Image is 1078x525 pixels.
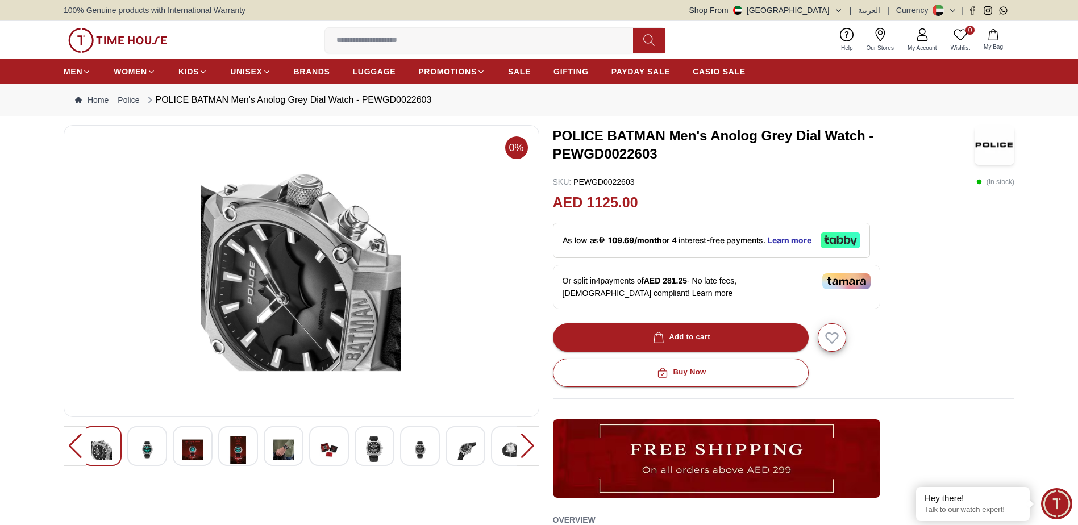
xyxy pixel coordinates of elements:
[505,136,528,159] span: 0%
[553,359,809,387] button: Buy Now
[178,61,207,82] a: KIDS
[976,176,1014,188] p: ( In stock )
[984,6,992,15] a: Instagram
[858,5,880,16] button: العربية
[553,192,638,214] h2: AED 1125.00
[925,505,1021,515] p: Talk to our watch expert!
[68,28,167,53] img: ...
[294,61,330,82] a: BRANDS
[418,66,477,77] span: PROMOTIONS
[968,6,977,15] a: Facebook
[294,66,330,77] span: BRANDS
[364,436,385,462] img: POLICE BATMAN Men's Anolog Grey Dial Watch - PEWGD0022603
[501,436,521,464] img: POLICE BATMAN Men's Anolog Grey Dial Watch - PEWGD0022603
[887,5,889,16] span: |
[273,436,294,464] img: POLICE BATMAN Men's Anolog Grey Dial Watch - PEWGD0022603
[1041,488,1072,519] div: Chat Widget
[230,66,262,77] span: UNISEX
[228,436,248,464] img: POLICE BATMAN Men's Anolog Grey Dial Watch - PEWGD0022603
[553,265,880,309] div: Or split in 4 payments of - No late fees, [DEMOGRAPHIC_DATA] compliant!
[860,26,901,55] a: Our Stores
[114,61,156,82] a: WOMEN
[144,93,432,107] div: POLICE BATMAN Men's Anolog Grey Dial Watch - PEWGD0022603
[553,176,635,188] p: PEWGD0022603
[611,66,670,77] span: PAYDAY SALE
[903,44,942,52] span: My Account
[455,436,476,464] img: POLICE BATMAN Men's Anolog Grey Dial Watch - PEWGD0022603
[553,66,589,77] span: GIFTING
[75,94,109,106] a: Home
[834,26,860,55] a: Help
[962,5,964,16] span: |
[733,6,742,15] img: United Arab Emirates
[182,436,203,464] img: POLICE BATMAN Men's Anolog Grey Dial Watch - PEWGD0022603
[230,61,270,82] a: UNISEX
[836,44,858,52] span: Help
[508,61,531,82] a: SALE
[553,127,975,163] h3: POLICE BATMAN Men's Anolog Grey Dial Watch - PEWGD0022603
[689,5,843,16] button: Shop From[GEOGRAPHIC_DATA]
[553,61,589,82] a: GIFTING
[353,66,396,77] span: LUGGAGE
[977,27,1010,53] button: My Bag
[862,44,898,52] span: Our Stores
[850,5,852,16] span: |
[925,493,1021,504] div: Hey there!
[655,366,706,379] div: Buy Now
[611,61,670,82] a: PAYDAY SALE
[965,26,975,35] span: 0
[418,61,485,82] a: PROMOTIONS
[410,436,430,464] img: POLICE BATMAN Men's Anolog Grey Dial Watch - PEWGD0022603
[692,289,733,298] span: Learn more
[319,436,339,464] img: POLICE BATMAN Men's Anolog Grey Dial Watch - PEWGD0022603
[693,66,746,77] span: CASIO SALE
[651,331,710,344] div: Add to cart
[178,66,199,77] span: KIDS
[64,61,91,82] a: MEN
[644,276,687,285] span: AED 281.25
[91,436,112,464] img: POLICE BATMAN Men's Anolog Grey Dial Watch - PEWGD0022603
[137,436,157,464] img: POLICE BATMAN Men's Anolog Grey Dial Watch - PEWGD0022603
[822,273,871,289] img: Tamara
[118,94,139,106] a: Police
[944,26,977,55] a: 0Wishlist
[946,44,975,52] span: Wishlist
[353,61,396,82] a: LUGGAGE
[64,84,1014,116] nav: Breadcrumb
[64,5,245,16] span: 100% Genuine products with International Warranty
[979,43,1008,51] span: My Bag
[64,66,82,77] span: MEN
[693,61,746,82] a: CASIO SALE
[73,135,530,407] img: POLICE BATMAN Men's Anolog Grey Dial Watch - PEWGD0022603
[508,66,531,77] span: SALE
[553,177,572,186] span: SKU :
[896,5,933,16] div: Currency
[114,66,147,77] span: WOMEN
[999,6,1008,15] a: Whatsapp
[553,419,880,498] img: ...
[975,125,1014,165] img: POLICE BATMAN Men's Anolog Grey Dial Watch - PEWGD0022603
[553,323,809,352] button: Add to cart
